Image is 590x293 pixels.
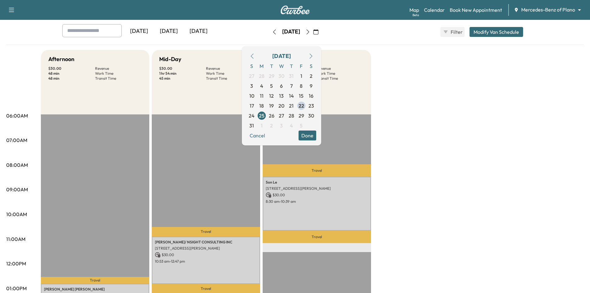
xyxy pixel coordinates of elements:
[299,131,316,140] button: Done
[266,199,368,204] p: 8:30 am - 10:39 am
[249,112,255,119] span: 24
[6,211,27,218] p: 10:00AM
[290,122,293,129] span: 4
[259,72,264,80] span: 28
[257,61,267,71] span: M
[269,72,274,80] span: 29
[124,24,154,38] div: [DATE]
[6,112,28,119] p: 06:00AM
[300,122,303,129] span: 5
[159,76,206,81] p: 45 min
[289,72,294,80] span: 31
[299,92,304,100] span: 15
[286,61,296,71] span: T
[6,186,28,193] p: 09:00AM
[159,71,206,76] p: 1 hr 54 min
[317,76,364,81] p: Transit Time
[6,161,28,169] p: 08:00AM
[317,66,364,71] p: Revenue
[308,112,314,119] span: 30
[310,72,312,80] span: 2
[95,76,142,81] p: Transit Time
[259,102,264,109] span: 18
[296,61,306,71] span: F
[277,61,286,71] span: W
[247,61,257,71] span: S
[260,92,264,100] span: 11
[282,28,300,36] div: [DATE]
[155,240,257,245] p: [PERSON_NAME]/ NSIGHT CONSULTING INC
[6,260,26,267] p: 12:00PM
[48,76,95,81] p: 48 min
[317,71,364,76] p: Work Time
[266,192,368,198] p: $ 30.00
[6,235,25,243] p: 11:00AM
[259,112,264,119] span: 25
[261,122,263,129] span: 1
[270,122,273,129] span: 2
[266,186,368,191] p: [STREET_ADDRESS][PERSON_NAME]
[272,52,291,60] div: [DATE]
[48,66,95,71] p: $ 30.00
[266,180,368,185] p: Son Le
[278,72,284,80] span: 30
[309,92,313,100] span: 16
[155,252,257,258] p: $ 30.00
[279,92,284,100] span: 13
[290,82,293,90] span: 7
[269,92,274,100] span: 12
[206,76,253,81] p: Transit Time
[263,164,371,177] p: Travel
[155,259,257,264] p: 10:53 am - 12:47 pm
[152,227,260,237] p: Travel
[250,82,253,90] span: 3
[289,102,294,109] span: 21
[267,61,277,71] span: T
[41,277,149,284] p: Travel
[249,72,254,80] span: 27
[159,55,181,64] h5: Mid-Day
[299,102,304,109] span: 22
[48,71,95,76] p: 48 min
[299,112,304,119] span: 29
[184,24,213,38] div: [DATE]
[95,71,142,76] p: Work Time
[269,112,274,119] span: 26
[310,82,312,90] span: 9
[289,92,294,100] span: 14
[308,102,314,109] span: 23
[521,6,575,13] span: Mercedes-Benz of Plano
[270,82,273,90] span: 5
[249,122,254,129] span: 31
[278,102,284,109] span: 20
[247,131,268,140] button: Cancel
[206,66,253,71] p: Revenue
[289,112,294,119] span: 28
[280,6,310,14] img: Curbee Logo
[260,82,263,90] span: 4
[470,27,523,37] button: Modify Van Schedule
[306,61,316,71] span: S
[300,82,303,90] span: 8
[44,287,146,292] p: [PERSON_NAME] [PERSON_NAME]
[279,112,284,119] span: 27
[6,285,27,292] p: 01:00PM
[159,66,206,71] p: $ 30.00
[280,122,283,129] span: 3
[413,13,419,17] div: Beta
[269,102,274,109] span: 19
[249,92,254,100] span: 10
[6,136,27,144] p: 07:00AM
[424,6,445,14] a: Calendar
[48,55,74,64] h5: Afternoon
[409,6,419,14] a: MapBeta
[440,27,465,37] button: Filter
[450,6,502,14] a: Book New Appointment
[451,28,462,36] span: Filter
[206,71,253,76] p: Work Time
[95,66,142,71] p: Revenue
[154,24,184,38] div: [DATE]
[155,246,257,251] p: [STREET_ADDRESS][PERSON_NAME]
[280,82,283,90] span: 6
[300,72,302,80] span: 1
